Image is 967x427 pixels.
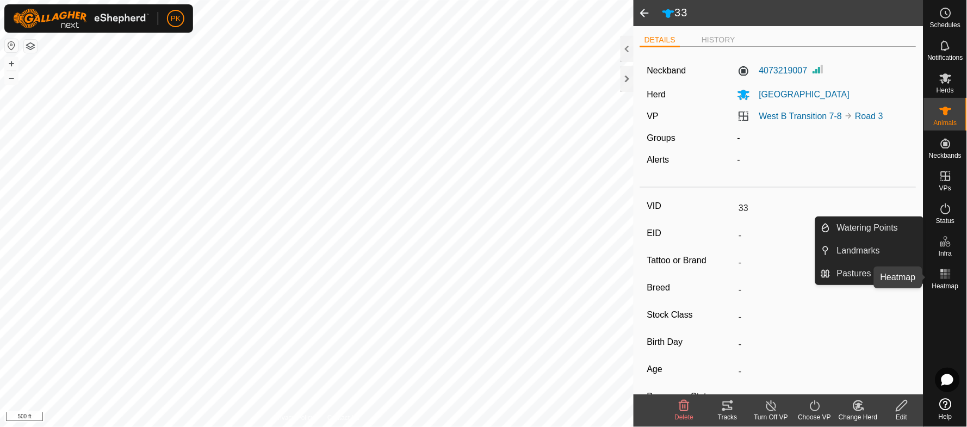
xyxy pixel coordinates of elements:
label: Groups [647,133,675,143]
a: West B Transition 7-8 [759,112,842,121]
label: Herd [647,90,666,99]
h2: 33 [662,6,923,20]
span: Schedules [930,22,960,28]
span: Landmarks [837,244,880,257]
div: Turn Off VP [749,412,793,422]
li: DETAILS [640,34,680,47]
span: Neckbands [929,152,962,159]
a: Privacy Policy [274,413,314,423]
span: Heatmap [932,283,959,289]
span: PK [171,13,181,24]
span: Infra [939,250,952,257]
div: - [733,132,914,145]
span: Herds [937,87,954,94]
div: Tracks [706,412,749,422]
span: Watering Points [837,221,898,234]
span: VPs [939,185,951,191]
label: Age [647,362,735,376]
button: – [5,71,18,84]
label: Pregnancy Status [647,389,735,404]
label: Tattoo or Brand [647,253,735,268]
button: + [5,57,18,70]
span: Pastures [837,267,871,280]
label: Neckband [647,64,686,77]
label: 4073219007 [737,64,808,77]
span: Help [939,413,952,420]
img: Signal strength [812,63,825,76]
label: Breed [647,281,735,295]
img: Gallagher Logo [13,9,149,28]
div: - [733,153,914,166]
a: Road 3 [856,112,884,121]
li: HISTORY [698,34,740,46]
div: Choose VP [793,412,836,422]
label: VP [647,112,659,121]
a: Watering Points [830,217,923,239]
button: Map Layers [24,40,37,53]
label: Stock Class [647,308,735,322]
span: Animals [934,120,957,126]
label: VID [647,199,735,213]
span: Delete [675,413,694,421]
a: Contact Us [327,413,359,423]
a: Help [924,394,967,424]
img: to [845,112,853,120]
li: Pastures [816,263,923,284]
li: Landmarks [816,240,923,262]
label: Birth Day [647,335,735,349]
span: Notifications [928,54,963,61]
label: EID [647,226,735,240]
label: Alerts [647,155,670,164]
button: Reset Map [5,39,18,52]
a: Pastures [830,263,923,284]
li: Watering Points [816,217,923,239]
div: Edit [880,412,923,422]
div: Change Herd [836,412,880,422]
span: [GEOGRAPHIC_DATA] [751,90,850,99]
span: Status [936,218,954,224]
a: Landmarks [830,240,923,262]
